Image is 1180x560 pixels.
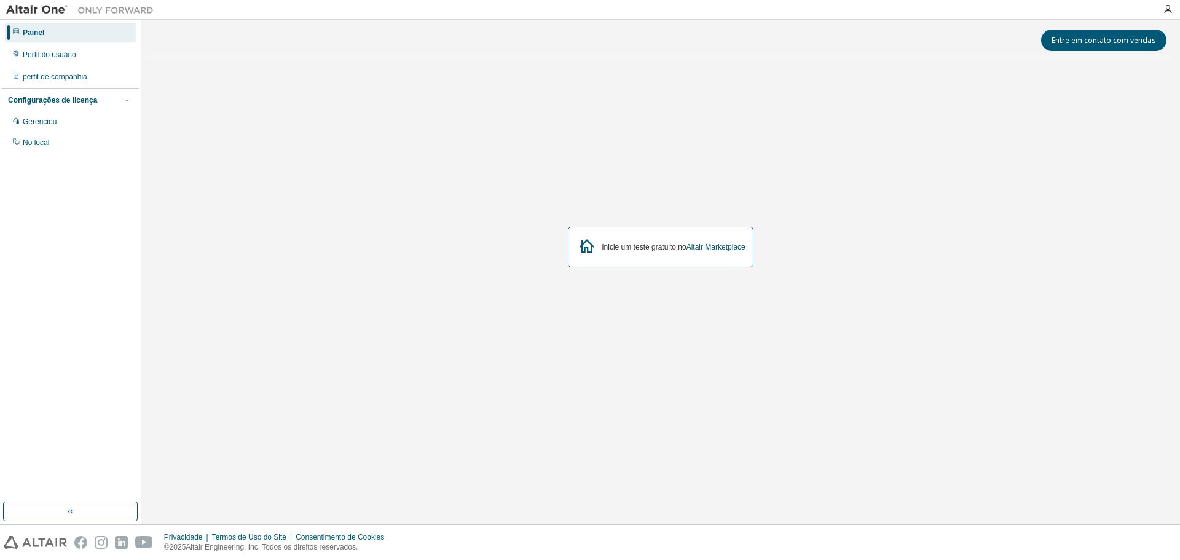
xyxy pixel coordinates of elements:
img: facebook.svg [74,536,87,549]
font: Gerenciou [23,117,57,126]
a: Altair Marketplace [686,243,745,251]
font: Consentimento de Cookies [296,533,384,542]
font: Configurações de licença [8,96,97,105]
font: 2025 [170,543,186,551]
font: Painel [23,28,44,37]
font: No local [23,138,49,147]
font: Termos de Uso do Site [212,533,286,542]
font: Altair Engineering, Inc. Todos os direitos reservados. [186,543,358,551]
font: Privacidade [164,533,203,542]
font: perfil de companhia [23,73,87,81]
font: © [164,543,170,551]
font: Perfil do usuário [23,50,76,59]
img: altair_logo.svg [4,536,67,549]
img: instagram.svg [95,536,108,549]
font: Entre em contato com vendas [1052,35,1156,45]
img: linkedin.svg [115,536,128,549]
img: Altair Um [6,4,160,16]
font: Inicie um teste gratuito no [602,243,686,251]
img: youtube.svg [135,536,153,549]
button: Entre em contato com vendas [1041,30,1166,51]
